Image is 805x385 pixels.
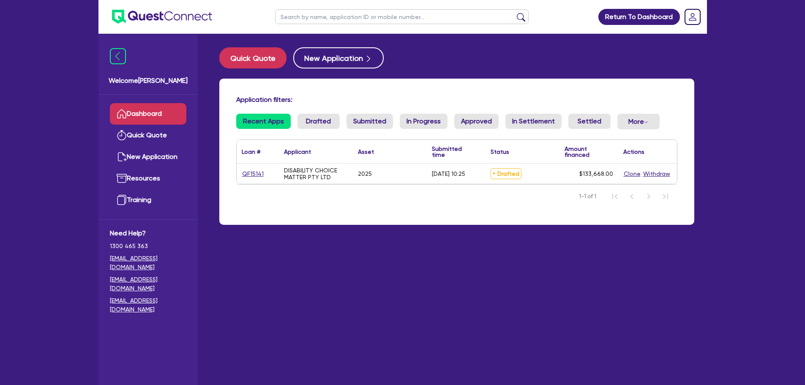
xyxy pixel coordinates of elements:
img: training [117,195,127,205]
a: Dropdown toggle [682,6,704,28]
div: [DATE] 10:25 [432,170,465,177]
div: 2025 [358,170,372,177]
img: resources [117,173,127,183]
img: quick-quote [117,130,127,140]
img: quest-connect-logo-blue [112,10,212,24]
span: $133,668.00 [579,170,613,177]
div: Loan # [242,149,260,155]
button: Next Page [640,188,657,205]
div: Submitted time [432,146,473,158]
div: DISABILITY CHOICE MATTER PTY LTD [284,167,348,180]
span: 1300 465 363 [110,242,186,251]
img: new-application [117,152,127,162]
button: Dropdown toggle [617,114,660,129]
div: Actions [623,149,644,155]
button: Quick Quote [219,47,287,68]
a: Training [110,189,186,211]
div: Applicant [284,149,311,155]
a: Resources [110,168,186,189]
a: Drafted [297,114,340,129]
a: Return To Dashboard [598,9,680,25]
span: Welcome [PERSON_NAME] [109,76,188,86]
div: Amount financed [565,146,613,158]
a: Settled [568,114,611,129]
a: Quick Quote [219,47,293,68]
a: Dashboard [110,103,186,125]
div: Status [491,149,509,155]
span: Drafted [491,168,521,179]
button: First Page [606,188,623,205]
button: Previous Page [623,188,640,205]
span: Need Help? [110,228,186,238]
div: Asset [358,149,374,155]
button: New Application [293,47,384,68]
span: 1-1 of 1 [579,192,596,201]
a: [EMAIL_ADDRESS][DOMAIN_NAME] [110,275,186,293]
a: [EMAIL_ADDRESS][DOMAIN_NAME] [110,254,186,272]
a: In Settlement [505,114,562,129]
button: Last Page [657,188,674,205]
a: Recent Apps [236,114,291,129]
a: Approved [454,114,499,129]
a: Submitted [347,114,393,129]
h4: Application filters: [236,96,677,104]
a: In Progress [400,114,448,129]
button: Clone [623,169,641,179]
img: icon-menu-close [110,48,126,64]
a: [EMAIL_ADDRESS][DOMAIN_NAME] [110,296,186,314]
a: New Application [110,146,186,168]
a: QF15141 [242,169,264,179]
button: Withdraw [643,169,671,179]
a: Quick Quote [110,125,186,146]
input: Search by name, application ID or mobile number... [275,9,529,24]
